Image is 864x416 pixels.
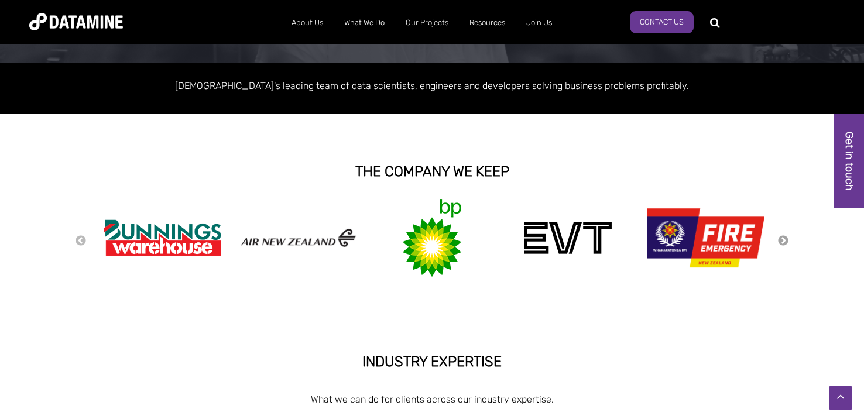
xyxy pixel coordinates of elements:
a: About Us [281,8,334,38]
a: Our Projects [395,8,459,38]
img: airnewzealand [240,226,357,250]
button: Next [777,235,789,247]
strong: INDUSTRY EXPERTISE [362,353,502,370]
img: evt-1 [524,222,612,254]
button: Previous [75,235,87,247]
img: Datamine [29,13,123,30]
p: [DEMOGRAPHIC_DATA]'s leading team of data scientists, engineers and developers solving business p... [98,78,766,94]
a: What We Do [334,8,395,38]
a: Join Us [516,8,563,38]
a: Contact Us [630,11,694,33]
a: Get in touch [834,114,864,208]
img: bp-1 [400,199,464,277]
span: What we can do for clients across our industry expertise. [311,394,554,405]
strong: THE COMPANY WE KEEP [355,163,509,180]
img: Fire Emergency New Zealand [647,202,764,273]
img: Bunnings Warehouse [104,216,221,260]
a: Resources [459,8,516,38]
